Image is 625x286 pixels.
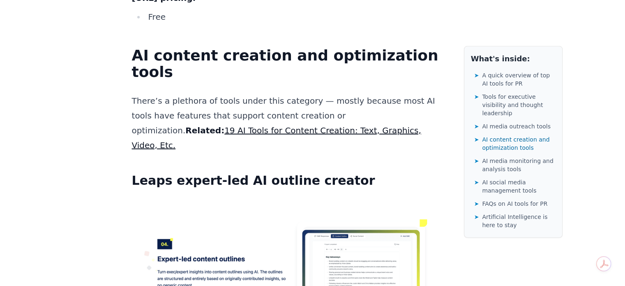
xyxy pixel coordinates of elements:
p: There’s a plethora of tools under this category — mostly because most AI tools have features that... [132,93,444,153]
span: ➤ [474,200,479,208]
span: AI content creation and optimization tools [482,135,555,152]
span: ➤ [474,157,479,165]
li: Free [145,9,444,24]
span: A quick overview of top AI tools for PR [482,71,555,88]
span: ➤ [474,71,479,79]
span: Tools for executive visibility and thought leadership [482,93,555,117]
a: ➤FAQs on AI tools for PR [474,198,556,209]
span: AI media outreach tools [482,122,551,130]
span: FAQs on AI tools for PR [482,200,547,208]
a: 19 AI Tools for Content Creation: Text, Graphics, Video, Etc. [132,126,421,150]
a: ➤A quick overview of top AI tools for PR [474,70,556,89]
span: AI media monitoring and analysis tools [482,157,555,173]
span: Artificial Intelligence is here to stay [482,213,555,229]
a: ➤AI content creation and optimization tools [474,134,556,153]
a: ➤AI media outreach tools [474,121,556,132]
strong: Related: [185,126,224,135]
span: ➤ [474,213,479,221]
span: ➤ [474,122,479,130]
a: ➤Artificial Intelligence is here to stay [474,211,556,231]
span: ➤ [474,178,479,186]
span: AI social media management tools [482,178,555,195]
strong: AI content creation and optimization tools [132,47,438,80]
span: ➤ [474,93,479,101]
h2: What's inside: [471,53,556,65]
span: ➤ [474,135,479,144]
a: ➤AI social media management tools [474,177,556,196]
a: ➤AI media monitoring and analysis tools [474,155,556,175]
strong: Leaps expert-led AI outline creator [132,173,375,188]
a: ➤Tools for executive visibility and thought leadership [474,91,556,119]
